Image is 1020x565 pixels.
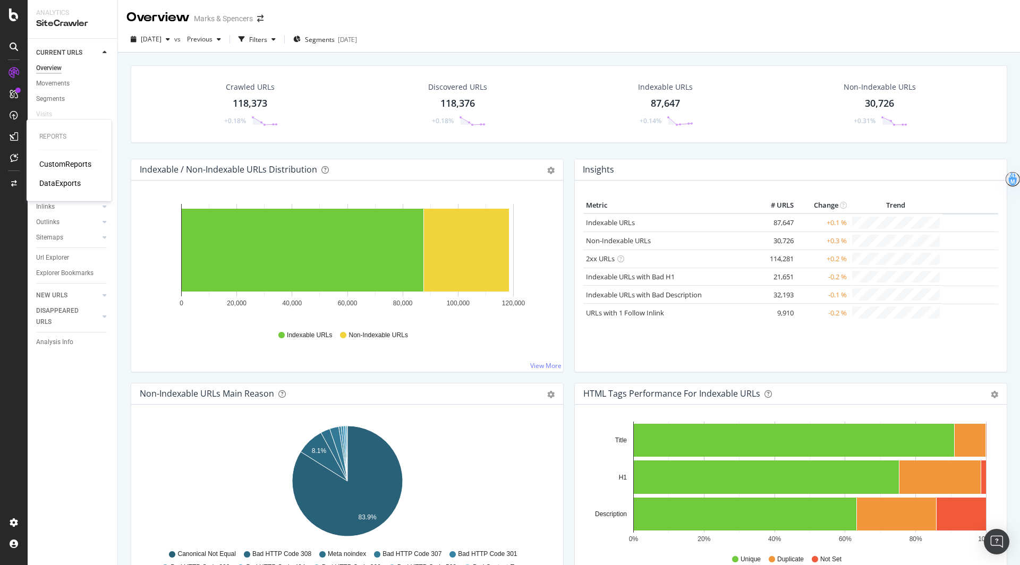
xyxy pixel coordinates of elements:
div: gear [991,391,998,398]
th: Change [796,198,849,213]
div: DISAPPEARED URLS [36,305,90,328]
div: +0.18% [224,116,246,125]
text: 20,000 [227,299,246,307]
text: Description [595,510,627,518]
th: # URLS [754,198,796,213]
a: Visits [36,109,63,120]
div: gear [547,391,555,398]
span: Previous [183,35,212,44]
button: Previous [183,31,225,48]
text: 120,000 [502,299,525,307]
text: 60,000 [338,299,358,307]
div: Overview [36,63,62,74]
td: 9,910 [754,304,796,321]
svg: A chart. [583,422,999,545]
a: Segments [36,93,110,105]
a: Explorer Bookmarks [36,268,110,279]
text: 80,000 [393,299,413,307]
div: 118,373 [233,97,267,110]
td: -0.2 % [796,304,849,321]
a: Indexable URLs [586,218,635,227]
div: Outlinks [36,217,59,228]
div: Sitemaps [36,232,63,243]
span: Segments [305,35,335,44]
div: arrow-right-arrow-left [257,15,263,22]
text: 100,000 [447,299,470,307]
td: +0.1 % [796,213,849,232]
a: DataExports [39,178,81,189]
div: Non-Indexable URLs Main Reason [140,388,274,399]
th: Trend [849,198,942,213]
div: Filters [249,35,267,44]
span: Indexable URLs [287,331,332,340]
span: Duplicate [777,555,804,564]
a: Outlinks [36,217,99,228]
text: 40,000 [282,299,302,307]
td: -0.2 % [796,268,849,286]
span: 2025 Aug. 9th [141,35,161,44]
div: Indexable URLs [638,82,693,92]
div: +0.18% [432,116,454,125]
a: Inlinks [36,201,99,212]
a: View More [530,361,562,370]
button: Filters [234,31,280,48]
div: Reports [39,132,99,141]
div: 87,647 [651,97,680,110]
div: Open Intercom Messenger [984,529,1009,554]
button: [DATE] [126,31,174,48]
div: Marks & Spencers [194,13,253,24]
a: URLs with 1 Follow Inlink [586,308,664,318]
div: Overview [126,8,190,27]
div: HTML Tags Performance for Indexable URLs [583,388,760,399]
a: Indexable URLs with Bad H1 [586,272,675,281]
text: 60% [839,535,852,543]
a: Indexable URLs with Bad Description [586,290,702,299]
div: gear [547,167,555,174]
text: 83.9% [359,513,377,521]
div: Indexable / Non-Indexable URLs Distribution [140,164,317,175]
div: [DATE] [338,35,357,44]
a: DISAPPEARED URLS [36,305,99,328]
a: Non-Indexable URLs [586,236,651,245]
div: Segments [36,93,65,105]
td: 114,281 [754,250,796,268]
div: 30,726 [865,97,894,110]
span: Unique [741,555,761,564]
td: 30,726 [754,232,796,250]
div: CURRENT URLS [36,47,82,58]
svg: A chart. [140,422,555,545]
text: 0 [180,299,183,307]
text: 80% [909,535,922,543]
td: 32,193 [754,286,796,304]
text: 100% [978,535,994,543]
td: 87,647 [754,213,796,232]
button: Segments[DATE] [289,31,361,48]
td: +0.3 % [796,232,849,250]
th: Metric [583,198,754,213]
a: Url Explorer [36,252,110,263]
a: Sitemaps [36,232,99,243]
svg: A chart. [140,198,555,321]
div: 118,376 [440,97,475,110]
text: Title [615,436,627,444]
div: Url Explorer [36,252,69,263]
div: Discovered URLs [428,82,487,92]
a: Overview [36,63,110,74]
div: Explorer Bookmarks [36,268,93,279]
span: vs [174,35,183,44]
h4: Insights [583,162,614,177]
div: Analysis Info [36,337,73,348]
td: -0.1 % [796,286,849,304]
div: Crawled URLs [226,82,275,92]
div: Non-Indexable URLs [844,82,916,92]
div: NEW URLS [36,290,67,301]
text: H1 [619,474,627,481]
text: 20% [698,535,710,543]
div: Visits [36,109,52,120]
a: NEW URLS [36,290,99,301]
a: CustomReports [39,159,91,169]
span: Meta noindex [328,550,366,559]
span: Not Set [820,555,841,564]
